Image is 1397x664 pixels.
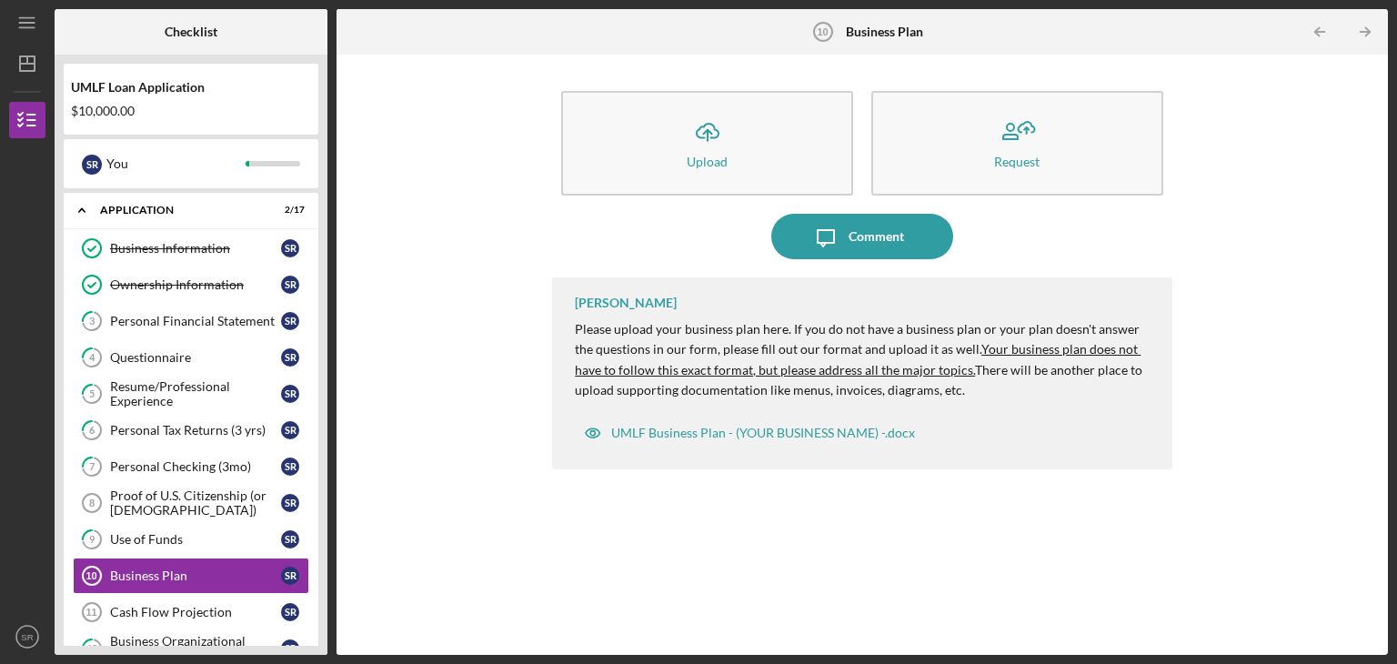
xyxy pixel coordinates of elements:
div: S R [281,458,299,476]
div: S R [281,276,299,294]
text: SR [21,632,33,642]
a: 6Personal Tax Returns (3 yrs)SR [73,412,309,448]
div: Application [100,205,259,216]
div: S R [281,530,299,548]
tspan: 8 [89,498,95,508]
div: $10,000.00 [71,104,311,118]
div: S R [281,385,299,403]
div: Business Information [110,241,281,256]
div: S R [281,312,299,330]
tspan: 11 [85,607,96,618]
button: UMLF Business Plan - (YOUR BUSINESS NAME) -.docx [575,415,924,451]
button: Request [871,91,1163,196]
div: UMLF Business Plan - (YOUR BUSINESS NAME) -.docx [611,426,915,440]
b: Business Plan [846,25,923,39]
tspan: 5 [89,388,95,400]
div: Comment [849,214,904,259]
p: Please upload your business plan here. If you do not have a business plan or your plan doesn't an... [575,319,1154,401]
div: Resume/Professional Experience [110,379,281,408]
div: Cash Flow Projection [110,605,281,619]
div: S R [82,155,102,175]
div: 2 / 17 [272,205,305,216]
span: Your business plan does not have to follow this exact format, but please address all the major to... [575,341,1141,377]
div: S R [281,639,299,658]
div: [PERSON_NAME] [575,296,677,310]
div: S R [281,239,299,257]
tspan: 10 [818,26,829,37]
a: 10Business PlanSR [73,558,309,594]
div: S R [281,494,299,512]
div: Personal Tax Returns (3 yrs) [110,423,281,438]
tspan: 9 [89,534,95,546]
div: Personal Checking (3mo) [110,459,281,474]
div: You [106,148,246,179]
a: Ownership InformationSR [73,267,309,303]
div: S R [281,421,299,439]
tspan: 6 [89,425,95,437]
a: 9Use of FundsSR [73,521,309,558]
a: 4QuestionnaireSR [73,339,309,376]
div: Proof of U.S. Citizenship (or [DEMOGRAPHIC_DATA]) [110,488,281,518]
div: Questionnaire [110,350,281,365]
a: 11Cash Flow ProjectionSR [73,594,309,630]
div: S R [281,348,299,367]
button: Upload [561,91,853,196]
div: Personal Financial Statement [110,314,281,328]
b: Checklist [165,25,217,39]
a: 3Personal Financial StatementSR [73,303,309,339]
div: Business Organizational Documents [110,634,281,663]
div: Business Plan [110,568,281,583]
a: Business InformationSR [73,230,309,267]
a: 7Personal Checking (3mo)SR [73,448,309,485]
div: Upload [687,155,728,168]
tspan: 4 [89,352,95,364]
div: UMLF Loan Application [71,80,311,95]
tspan: 12 [86,643,97,655]
div: Request [994,155,1040,168]
button: Comment [771,214,953,259]
div: Use of Funds [110,532,281,547]
tspan: 7 [89,461,95,473]
div: Ownership Information [110,277,281,292]
div: S R [281,603,299,621]
a: 5Resume/Professional ExperienceSR [73,376,309,412]
tspan: 10 [85,570,96,581]
a: 8Proof of U.S. Citizenship (or [DEMOGRAPHIC_DATA])SR [73,485,309,521]
tspan: 3 [89,316,95,327]
div: S R [281,567,299,585]
button: SR [9,619,45,655]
